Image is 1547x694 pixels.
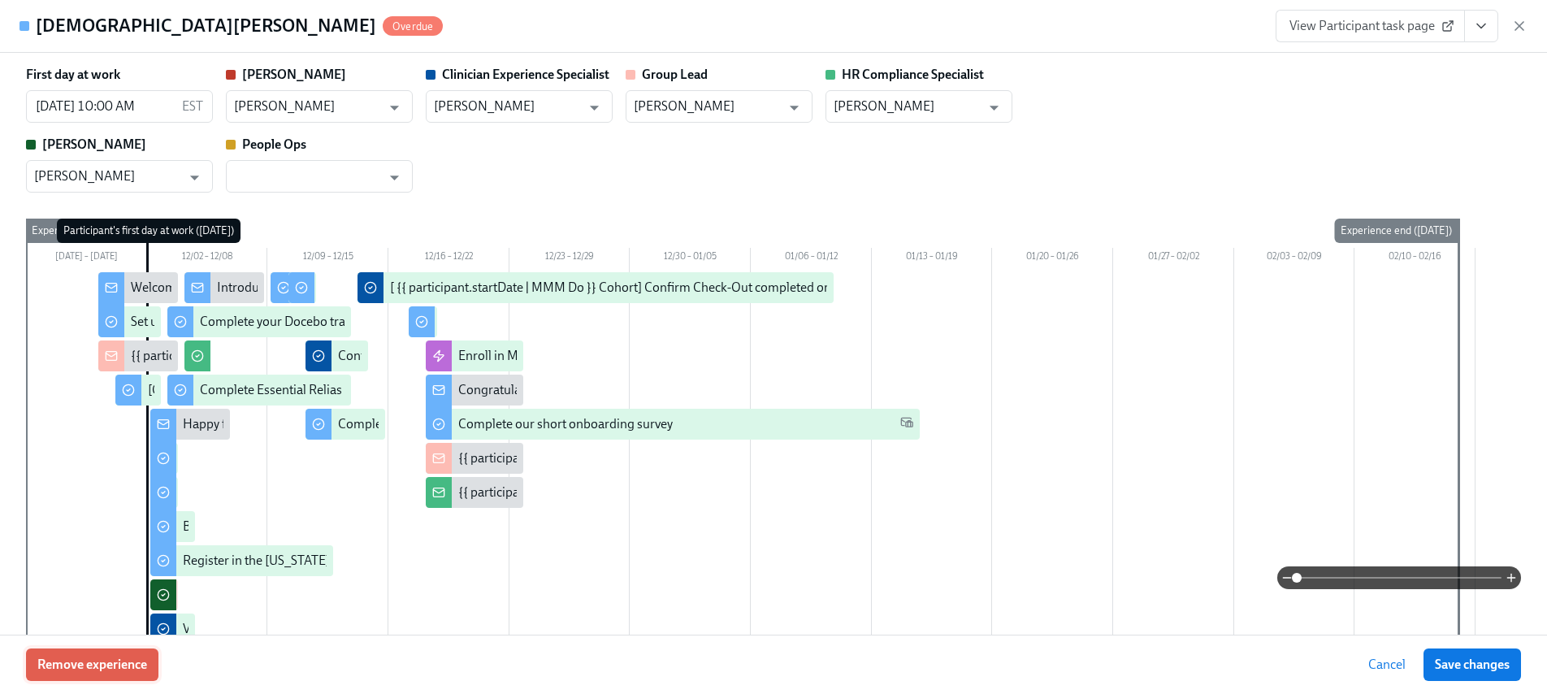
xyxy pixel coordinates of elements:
[458,381,700,399] div: Congratulations on passing your check-out!
[183,620,450,638] div: Verify Elation Setup for {{ participant.fullName }}
[383,20,443,33] span: Overdue
[338,347,659,365] div: Confirm Docebo Completion for {{ participant.fullName }}
[26,648,158,681] button: Remove experience
[183,518,440,536] div: Book a meeting with your Clinical Quality Lead
[900,415,913,434] span: Work Email
[57,219,240,243] div: Participant's first day at work ([DATE])
[382,95,407,120] button: Open
[148,381,371,399] div: [Optional] Upload Your Welcome Photo!
[338,415,522,433] div: Complete your Knowledge Check
[131,279,334,297] div: Welcome to the Charlie Health team!
[183,552,432,570] div: Register in the [US_STATE] Fingerprint Portal
[992,248,1113,269] div: 01/20 – 01/26
[131,347,405,365] div: {{ participant.fullName }} has started onboarding:
[388,248,509,269] div: 12/16 – 12/22
[842,67,984,82] strong: HR Compliance Specialist
[382,165,407,190] button: Open
[458,415,673,433] div: Complete our short onboarding survey
[183,415,270,433] div: Happy first day!
[872,248,993,269] div: 01/13 – 01/19
[1354,248,1475,269] div: 02/10 – 02/16
[582,95,607,120] button: Open
[182,165,207,190] button: Open
[1464,10,1498,42] button: View task page
[1276,10,1465,42] a: View Participant task page
[1289,18,1451,34] span: View Participant task page
[1368,657,1406,673] span: Cancel
[182,98,203,115] p: EST
[630,248,751,269] div: 12/30 – 01/05
[509,248,630,269] div: 12/23 – 12/29
[642,67,708,82] strong: Group Lead
[26,66,120,84] label: First day at work
[1334,219,1458,243] div: Experience end ([DATE])
[42,137,146,152] strong: [PERSON_NAME]
[200,381,394,399] div: Complete Essential Relias trainings
[267,248,388,269] div: 12/09 – 12/15
[131,313,244,331] div: Set up your software
[458,484,703,501] div: {{ participant.fullName }} Check-Out Update
[217,279,323,297] div: Introduce Yourself!
[782,95,807,120] button: Open
[200,313,407,331] div: Complete your Docebo training paths
[26,248,147,269] div: [DATE] – [DATE]
[1113,248,1234,269] div: 01/27 – 02/02
[242,67,346,82] strong: [PERSON_NAME]
[390,279,862,297] div: [ {{ participant.startDate | MMM Do }} Cohort] Confirm Check-Out completed or failed
[37,657,147,673] span: Remove experience
[1357,648,1417,681] button: Cancel
[751,248,872,269] div: 01/06 – 01/12
[1234,248,1355,269] div: 02/03 – 02/09
[36,14,376,38] h4: [DEMOGRAPHIC_DATA][PERSON_NAME]
[1435,657,1510,673] span: Save changes
[147,248,268,269] div: 12/02 – 12/08
[458,449,729,467] div: {{ participant.fullName }} passed their check-out!
[1423,648,1521,681] button: Save changes
[242,137,306,152] strong: People Ops
[442,67,609,82] strong: Clinician Experience Specialist
[458,347,660,365] div: Enroll in Milestone Email Experience
[981,95,1007,120] button: Open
